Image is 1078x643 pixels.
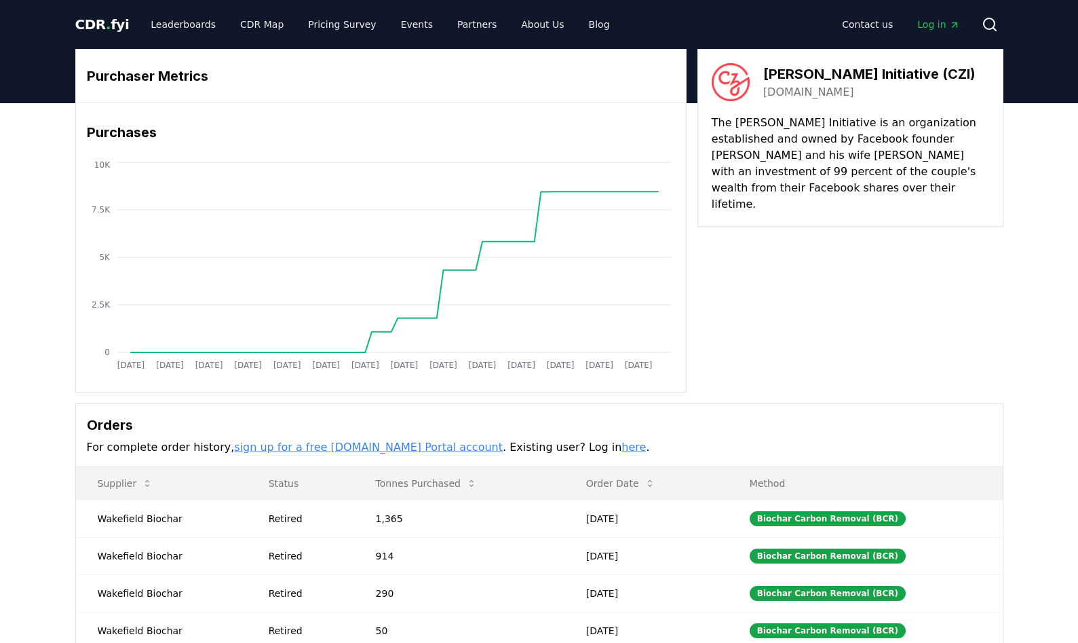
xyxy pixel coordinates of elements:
[87,439,992,456] p: For complete order history, . Existing user? Log in .
[546,361,574,370] tspan: [DATE]
[99,253,111,262] tspan: 5K
[585,361,613,370] tspan: [DATE]
[750,586,906,601] div: Biochar Carbon Removal (BCR)
[92,300,111,310] tspan: 2.5K
[390,361,418,370] tspan: [DATE]
[140,12,227,37] a: Leaderboards
[94,160,110,170] tspan: 10K
[564,537,728,574] td: [DATE]
[269,587,343,600] div: Retired
[446,12,507,37] a: Partners
[269,512,343,526] div: Retired
[750,623,906,638] div: Biochar Carbon Removal (BCR)
[739,477,992,490] p: Method
[234,361,262,370] tspan: [DATE]
[510,12,575,37] a: About Us
[468,361,496,370] tspan: [DATE]
[365,470,488,497] button: Tonnes Purchased
[750,549,906,564] div: Biochar Carbon Removal (BCR)
[831,12,970,37] nav: Main
[712,115,989,213] p: The [PERSON_NAME] Initiative is an organization established and owned by Facebook founder [PERSON...
[578,12,621,37] a: Blog
[234,441,503,454] a: sign up for a free [DOMAIN_NAME] Portal account
[831,12,904,37] a: Contact us
[429,361,457,370] tspan: [DATE]
[763,84,854,100] a: [DOMAIN_NAME]
[621,441,646,454] a: here
[354,537,564,574] td: 914
[351,361,379,370] tspan: [DATE]
[258,477,343,490] p: Status
[917,18,959,31] span: Log in
[76,500,247,537] td: Wakefield Biochar
[76,574,247,612] td: Wakefield Biochar
[297,12,387,37] a: Pricing Survey
[575,470,666,497] button: Order Date
[87,470,164,497] button: Supplier
[76,537,247,574] td: Wakefield Biochar
[564,500,728,537] td: [DATE]
[156,361,184,370] tspan: [DATE]
[75,15,130,34] a: CDR.fyi
[106,16,111,33] span: .
[312,361,340,370] tspan: [DATE]
[140,12,620,37] nav: Main
[763,64,976,84] h3: [PERSON_NAME] Initiative (CZI)
[87,415,992,435] h3: Orders
[104,348,110,357] tspan: 0
[117,361,145,370] tspan: [DATE]
[273,361,301,370] tspan: [DATE]
[269,624,343,638] div: Retired
[195,361,223,370] tspan: [DATE]
[269,549,343,563] div: Retired
[712,63,750,101] img: Chan Zuckerberg Initiative (CZI)-logo
[87,122,675,143] h3: Purchases
[87,66,675,86] h3: Purchaser Metrics
[229,12,294,37] a: CDR Map
[564,574,728,612] td: [DATE]
[92,205,111,215] tspan: 7.5K
[507,361,535,370] tspan: [DATE]
[354,574,564,612] td: 290
[750,511,906,526] div: Biochar Carbon Removal (BCR)
[75,16,130,33] span: CDR fyi
[390,12,444,37] a: Events
[906,12,970,37] a: Log in
[624,361,652,370] tspan: [DATE]
[354,500,564,537] td: 1,365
